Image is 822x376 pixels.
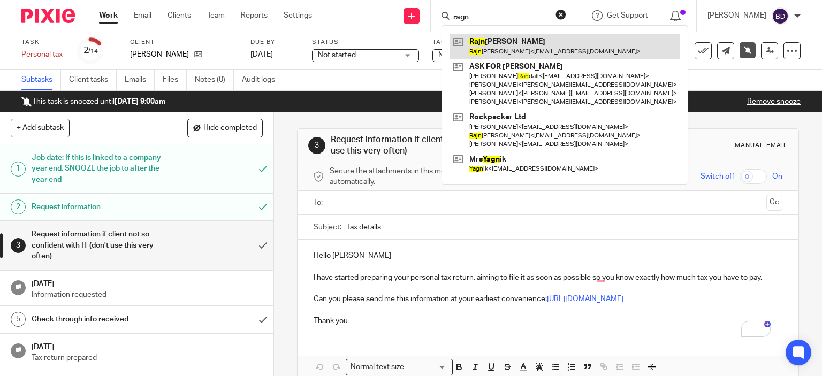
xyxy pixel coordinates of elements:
[32,352,263,363] p: Tax return prepared
[21,49,64,60] div: Personal tax
[314,222,341,233] label: Subject:
[331,134,570,157] h1: Request information if client not so confident with IT (don't use this very often)
[11,312,26,327] div: 5
[21,70,61,90] a: Subtasks
[314,316,783,326] p: Thank you
[115,98,165,105] b: [DATE] 9:00am
[99,10,118,21] a: Work
[32,311,171,327] h1: Check through info received
[432,38,539,47] label: Tags
[707,10,766,21] p: [PERSON_NAME]
[83,44,98,57] div: 2
[318,51,356,59] span: Not started
[308,137,325,154] div: 3
[346,359,453,375] div: Search for option
[438,51,495,59] span: No tags selected
[250,51,273,58] span: [DATE]
[32,339,263,352] h1: [DATE]
[607,12,648,19] span: Get Support
[314,272,783,283] p: I have started preparing your personal tax return, aiming to file it as soon as possible so you k...
[130,49,189,60] p: [PERSON_NAME]
[452,13,549,22] input: Search
[11,162,26,177] div: 1
[766,195,782,211] button: Cc
[130,38,237,47] label: Client
[11,119,70,137] button: + Add subtask
[298,240,799,334] div: To enrich screen reader interactions, please activate Accessibility in Grammarly extension settings
[735,141,788,150] div: Manual email
[747,98,801,105] a: Remove snooze
[32,199,171,215] h1: Request information
[32,276,263,289] h1: [DATE]
[555,9,566,20] button: Clear
[314,294,783,304] p: Can you please send me this information at your earliest convenience:
[408,362,446,373] input: Search for option
[11,199,26,214] div: 2
[21,9,75,23] img: Pixie
[32,226,171,264] h1: Request information if client not so confident with IT (don't use this very often)
[701,171,734,182] span: Switch off
[207,10,225,21] a: Team
[203,124,257,133] span: Hide completed
[195,70,234,90] a: Notes (0)
[32,289,263,300] p: Information requested
[348,362,407,373] span: Normal text size
[125,70,155,90] a: Emails
[284,10,312,21] a: Settings
[187,119,263,137] button: Hide completed
[134,10,151,21] a: Email
[241,10,268,21] a: Reports
[330,166,652,188] span: Secure the attachments in this message. Files exceeding the size limit (10MB) will be secured aut...
[21,38,64,47] label: Task
[32,150,171,188] h1: Job date: If this is linked to a company year end, SNOOZE the job to after the year end
[772,171,782,182] span: On
[21,96,165,107] p: This task is snoozed until
[163,70,187,90] a: Files
[168,10,191,21] a: Clients
[314,197,325,208] label: To:
[69,70,117,90] a: Client tasks
[547,295,623,303] a: [URL][DOMAIN_NAME]
[772,7,789,25] img: svg%3E
[250,38,299,47] label: Due by
[242,70,283,90] a: Audit logs
[314,250,783,261] p: Hello [PERSON_NAME]
[88,48,98,54] small: /14
[11,238,26,253] div: 3
[312,38,419,47] label: Status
